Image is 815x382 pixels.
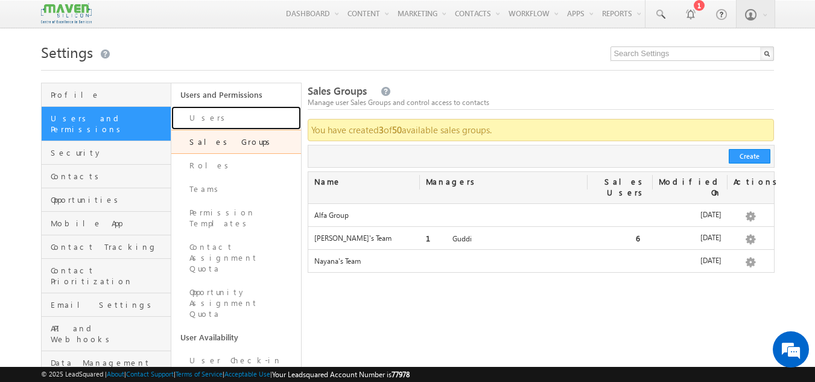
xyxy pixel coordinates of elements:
[51,241,168,252] span: Contact Tracking
[426,233,452,243] span: 1
[653,209,728,226] div: [DATE]
[51,113,168,135] span: Users and Permissions
[41,3,92,24] img: Custom Logo
[41,369,410,380] span: © 2025 LeadSquared | | | | |
[42,259,171,293] a: Contact Prioritization
[392,370,410,379] span: 77978
[42,235,171,259] a: Contact Tracking
[16,112,220,286] textarea: Type your message and hit 'Enter'
[171,106,301,130] a: Users
[51,89,168,100] span: Profile
[21,63,51,79] img: d_60004797649_company_0_60004797649
[42,212,171,235] a: Mobile App
[729,149,770,164] button: Create
[51,299,168,310] span: Email Settings
[171,281,301,326] a: Opportunity Assignment Quota
[51,218,168,229] span: Mobile App
[171,154,301,177] a: Roles
[420,172,588,193] div: Managers
[107,370,124,378] a: About
[311,124,492,136] span: You have created of available sales groups.
[728,172,774,193] div: Actions
[653,255,728,272] div: [DATE]
[51,147,168,158] span: Security
[171,326,301,349] a: User Availability
[653,232,728,249] div: [DATE]
[171,177,301,201] a: Teams
[314,210,414,221] label: Alfa Group
[51,171,168,182] span: Contacts
[171,130,301,154] a: Sales Groups
[42,317,171,351] a: API and Webhooks
[126,370,174,378] a: Contact Support
[176,370,223,378] a: Terms of Service
[379,124,384,136] strong: 3
[51,357,168,379] span: Data Management and Privacy
[224,370,270,378] a: Acceptable Use
[314,256,414,267] label: Nayana's Team
[171,201,301,235] a: Permission Templates
[171,235,301,281] a: Contact Assignment Quota
[171,349,301,372] a: User Check-in
[314,233,414,244] label: [PERSON_NAME]'s Team
[51,265,168,287] span: Contact Prioritization
[272,370,410,379] span: Your Leadsquared Account Number is
[164,296,219,313] em: Start Chat
[42,188,171,212] a: Opportunities
[171,83,301,106] a: Users and Permissions
[42,165,171,188] a: Contacts
[588,172,653,203] div: Sales Users
[198,6,227,35] div: Minimize live chat window
[41,42,93,62] span: Settings
[42,141,171,165] a: Security
[51,194,168,205] span: Opportunities
[653,172,728,203] div: Modified On
[426,233,582,244] label: Guddi
[51,323,168,345] span: API and Webhooks
[63,63,203,79] div: Chat with us now
[42,83,171,107] a: Profile
[42,107,171,141] a: Users and Permissions
[308,84,367,98] span: Sales Groups
[610,46,774,61] input: Search Settings
[308,97,775,108] div: Manage user Sales Groups and control access to contacts
[42,293,171,317] a: Email Settings
[392,124,402,136] strong: 50
[636,233,647,243] span: 6
[308,172,420,193] div: Name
